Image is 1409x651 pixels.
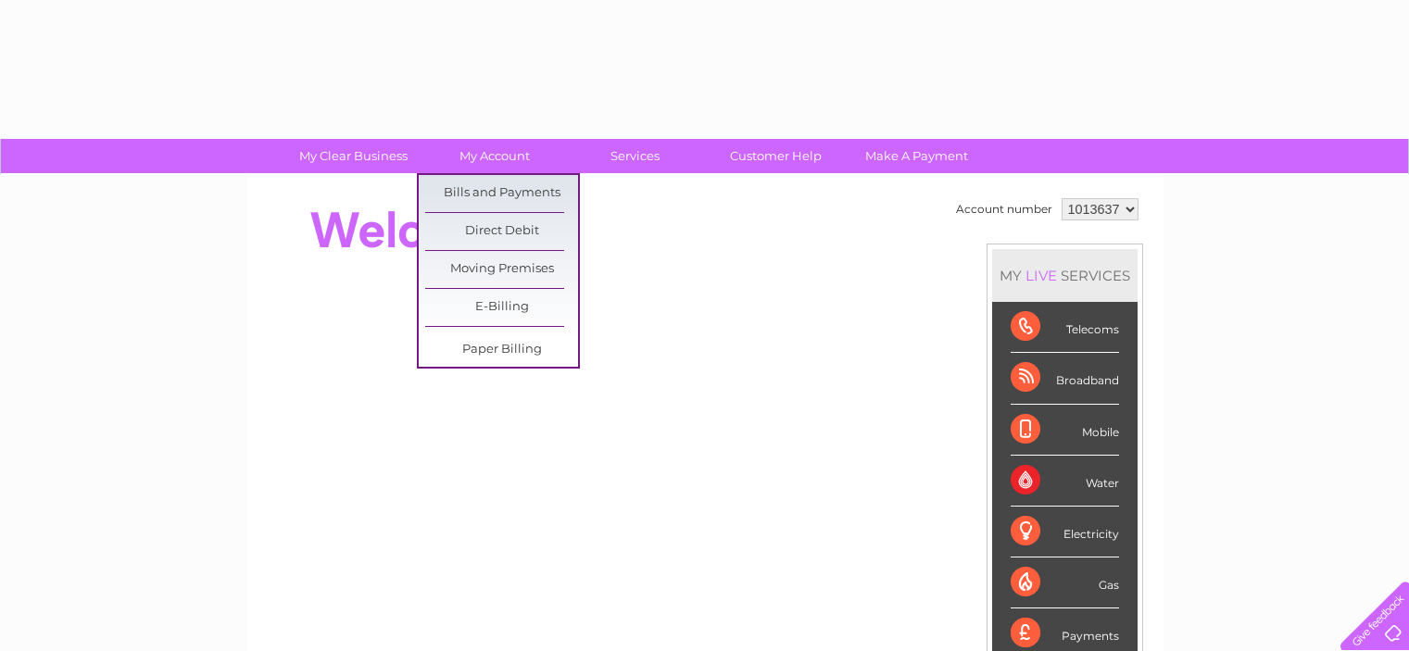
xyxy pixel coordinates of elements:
a: Make A Payment [840,139,993,173]
div: Broadband [1011,353,1119,404]
div: Telecoms [1011,302,1119,353]
a: Customer Help [699,139,852,173]
a: Moving Premises [425,251,578,288]
div: Electricity [1011,507,1119,557]
a: My Account [418,139,571,173]
a: Services [559,139,711,173]
div: LIVE [1022,267,1061,284]
div: Gas [1011,557,1119,608]
a: My Clear Business [277,139,430,173]
div: MY SERVICES [992,249,1138,302]
a: E-Billing [425,289,578,326]
a: Paper Billing [425,332,578,369]
td: Account number [951,194,1057,225]
div: Water [1011,456,1119,507]
div: Mobile [1011,405,1119,456]
a: Direct Debit [425,213,578,250]
a: Bills and Payments [425,175,578,212]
